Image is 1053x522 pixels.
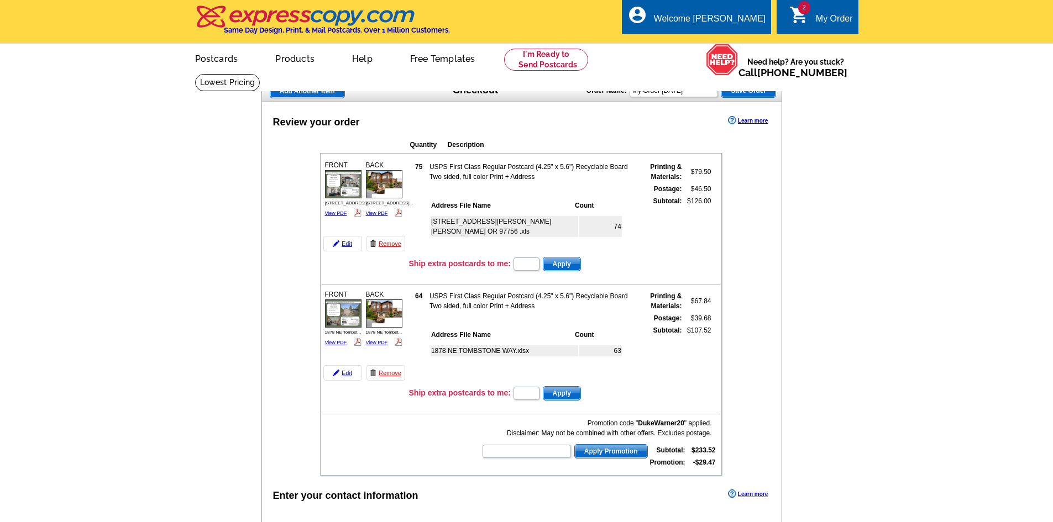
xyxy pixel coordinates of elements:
[543,257,581,271] button: Apply
[431,200,573,211] th: Address File Name
[366,236,405,251] a: Remove
[653,326,682,334] strong: Subtotal:
[325,201,373,205] span: [STREET_ADDRESS]...
[364,288,404,349] div: BACK
[409,259,511,268] h3: Ship extra postcards to me:
[684,313,712,324] td: $39.68
[481,418,711,438] div: Promotion code " " applied. Disclaimer: May not be combined with other offers. Excludes postage.
[366,299,402,327] img: small-thumb.jpg
[415,163,422,171] strong: 75
[394,208,402,217] img: pdf_logo.png
[394,338,402,346] img: pdf_logo.png
[325,210,347,216] a: View PDF
[429,161,637,182] td: USPS First Class Regular Postcard (4.25" x 5.6") Recyclable Board Two sided, full color Print + A...
[627,5,647,25] i: account_circle
[334,45,390,71] a: Help
[431,216,578,237] td: [STREET_ADDRESS][PERSON_NAME] [PERSON_NAME] OR 97756 .xls
[325,330,362,335] span: 1878 NE Tombst...
[654,14,766,29] div: Welcome [PERSON_NAME]
[366,340,388,345] a: View PDF
[353,208,362,217] img: pdf_logo.png
[650,458,685,466] strong: Promotion:
[409,388,511,398] h3: Ship extra postcards to me:
[366,365,405,381] a: Remove
[816,14,853,29] div: My Order
[691,446,715,454] strong: $233.52
[574,200,622,211] th: Count
[654,314,682,322] strong: Postage:
[431,345,578,356] td: 1878 NE TOMBSTONE WAY.xlsx
[273,488,418,503] div: Enter your contact information
[177,45,256,71] a: Postcards
[684,291,712,312] td: $67.84
[657,446,685,454] strong: Subtotal:
[728,489,768,498] a: Learn more
[323,365,362,381] a: Edit
[431,329,573,340] th: Address File Name
[798,1,810,14] span: 2
[195,13,450,34] a: Same Day Design, Print, & Mail Postcards. Over 1 Million Customers.
[757,67,847,78] a: [PHONE_NUMBER]
[653,197,682,205] strong: Subtotal:
[638,419,684,427] b: DukeWarner20
[650,292,682,310] strong: Printing & Materials:
[415,292,422,300] strong: 64
[543,257,580,271] span: Apply
[898,487,1053,522] iframe: LiveChat chat widget
[684,325,712,382] td: $107.52
[706,44,738,76] img: help
[325,340,347,345] a: View PDF
[273,115,360,130] div: Review your order
[574,444,648,458] button: Apply Promotion
[684,161,712,182] td: $79.50
[579,345,622,356] td: 63
[543,387,580,400] span: Apply
[728,116,768,125] a: Learn more
[270,84,345,98] a: Add Another Item
[392,45,493,71] a: Free Templates
[684,196,712,253] td: $126.00
[789,12,853,26] a: 2 shopping_cart My Order
[333,370,339,376] img: pencil-icon.gif
[366,210,388,216] a: View PDF
[738,67,847,78] span: Call
[270,85,344,98] span: Add Another Item
[333,240,339,247] img: pencil-icon.gif
[370,370,376,376] img: trashcan-icon.gif
[789,5,809,25] i: shopping_cart
[323,159,363,219] div: FRONT
[543,386,581,400] button: Apply
[693,458,716,466] strong: -$29.47
[579,216,622,237] td: 74
[654,185,682,193] strong: Postage:
[684,183,712,194] td: $46.50
[366,170,402,198] img: small-thumb.jpg
[366,330,402,335] span: 1878 NE Tombst...
[323,288,363,349] div: FRONT
[410,139,446,150] th: Quantity
[325,170,362,198] img: small-thumb.jpg
[574,329,622,340] th: Count
[370,240,376,247] img: trashcan-icon.gif
[738,56,853,78] span: Need help? Are you stuck?
[575,445,647,458] span: Apply Promotion
[364,159,404,219] div: BACK
[325,299,362,327] img: small-thumb.jpg
[323,236,362,251] a: Edit
[447,139,649,150] th: Description
[353,338,362,346] img: pdf_logo.png
[258,45,332,71] a: Products
[650,163,682,181] strong: Printing & Materials:
[429,291,637,312] td: USPS First Class Regular Postcard (4.25" x 5.6") Recyclable Board Two sided, full color Print + A...
[366,201,413,205] span: [STREET_ADDRESS]...
[224,26,450,34] h4: Same Day Design, Print, & Mail Postcards. Over 1 Million Customers.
